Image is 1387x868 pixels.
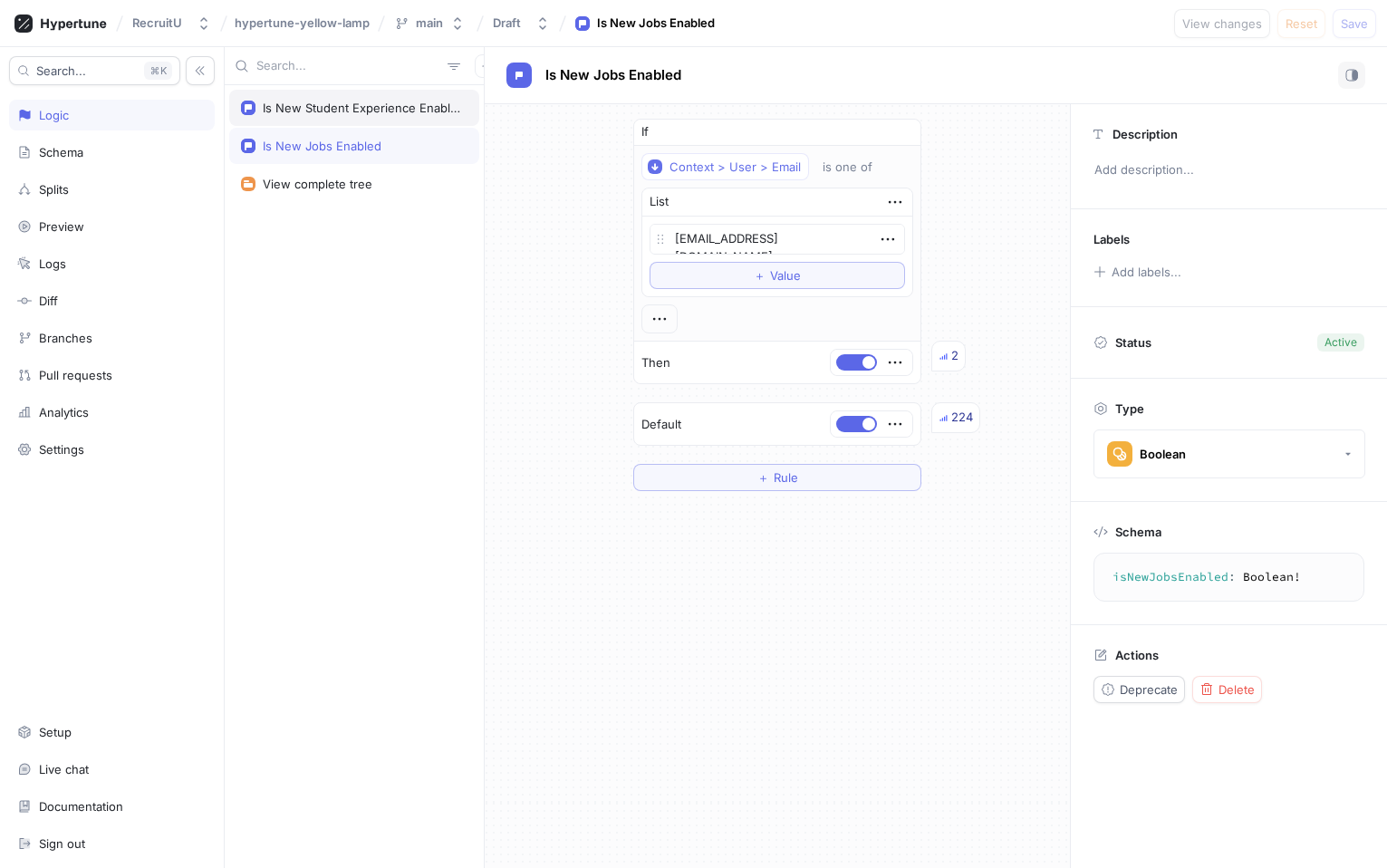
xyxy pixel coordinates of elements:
span: Rule [774,472,798,483]
div: Context > User > Email [669,159,801,175]
p: Then [641,354,670,372]
div: Preview [39,219,84,234]
button: View changes [1174,9,1270,38]
div: Is New Jobs Enabled [263,139,381,153]
div: 224 [951,409,973,427]
p: Type [1115,401,1144,416]
button: ＋Value [650,262,905,289]
div: Diff [39,294,58,308]
p: Description [1112,127,1178,141]
p: Status [1115,330,1151,355]
div: List [650,193,669,211]
div: main [416,15,443,31]
div: Schema [39,145,83,159]
div: Active [1324,334,1357,351]
span: hypertune-yellow-lamp [235,16,370,29]
span: View changes [1182,18,1262,29]
span: ＋ [754,270,766,281]
div: Live chat [39,762,89,776]
button: Delete [1192,676,1262,703]
div: Is New Jobs Enabled [597,14,715,33]
span: Value [770,270,801,281]
span: Reset [1286,18,1317,29]
span: Is New Jobs Enabled [545,68,681,82]
button: main [387,8,472,38]
span: Save [1341,18,1368,29]
div: is one of [823,159,872,175]
textarea: isNewJobsEnabled: Boolean! [1102,561,1356,593]
button: is one of [814,153,899,180]
a: Documentation [9,791,215,822]
span: Deprecate [1120,684,1178,695]
button: Search...K [9,56,180,85]
button: Save [1333,9,1376,38]
p: Schema [1115,525,1161,539]
div: View complete tree [263,177,372,191]
button: Boolean [1093,429,1365,478]
span: Search... [36,65,86,76]
p: Default [641,416,681,434]
div: K [144,62,172,80]
div: 2 [951,347,958,365]
button: RecruitU [125,8,218,38]
p: Actions [1115,648,1159,662]
div: Settings [39,442,84,457]
span: ＋ [757,472,769,483]
div: Boolean [1140,447,1186,462]
div: Setup [39,725,72,739]
button: Deprecate [1093,676,1185,703]
div: Documentation [39,799,123,814]
p: If [641,123,649,141]
button: Draft [486,8,557,38]
button: Context > User > Email [641,153,809,180]
div: Pull requests [39,368,112,382]
div: Branches [39,331,92,345]
textarea: [EMAIL_ADDRESS][DOMAIN_NAME] [650,224,905,255]
div: Sign out [39,836,85,851]
input: Search... [256,57,440,75]
div: Splits [39,182,69,197]
p: Labels [1093,232,1130,246]
div: Is New Student Experience Enabled [263,101,460,115]
button: ＋Rule [633,464,921,491]
div: Draft [493,15,521,31]
div: Analytics [39,405,89,420]
button: Add labels... [1087,260,1187,284]
button: Reset [1277,9,1325,38]
p: Add description... [1086,155,1372,186]
div: Logic [39,108,69,122]
div: RecruitU [132,15,182,31]
span: Delete [1218,684,1255,695]
div: Logs [39,256,66,271]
